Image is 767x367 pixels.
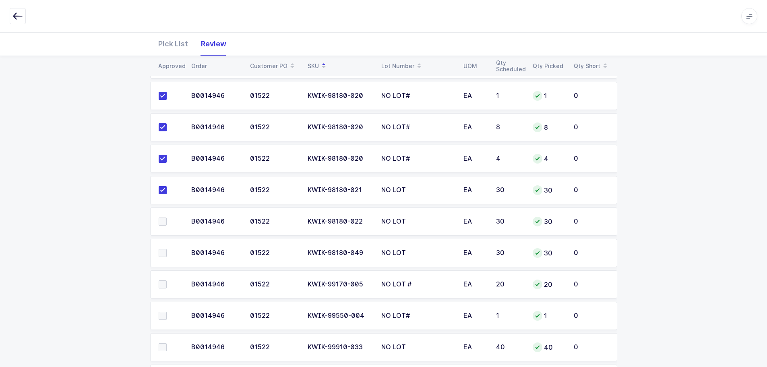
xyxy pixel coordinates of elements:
div: 8 [533,122,564,132]
div: 0 [574,124,609,131]
div: B0014946 [191,344,240,351]
div: 01522 [250,124,298,131]
div: 01522 [250,281,298,288]
div: EA [463,249,486,257]
div: KWIK-99550-004 [308,312,372,319]
div: 4 [496,155,523,162]
div: Qty Picked [533,63,564,69]
div: KWIK-98180-020 [308,124,372,131]
div: B0014946 [191,218,240,225]
div: UOM [463,63,486,69]
div: 20 [533,280,564,289]
div: NO LOT [381,187,454,194]
div: 0 [574,249,609,257]
div: 01522 [250,92,298,100]
div: EA [463,344,486,351]
div: 01522 [250,344,298,351]
div: 30 [533,185,564,195]
div: NO LOT [381,249,454,257]
div: 1 [533,311,564,321]
div: 20 [496,281,523,288]
div: KWIK-98180-020 [308,155,372,162]
div: 0 [574,281,609,288]
div: 0 [574,344,609,351]
div: NO LOT [381,218,454,225]
div: 30 [496,249,523,257]
div: EA [463,281,486,288]
div: 0 [574,312,609,319]
div: 01522 [250,218,298,225]
div: KWIK-99910-033 [308,344,372,351]
div: 4 [533,154,564,164]
div: 8 [496,124,523,131]
div: NO LOT # [381,281,454,288]
div: KWIK-98180-020 [308,92,372,100]
div: 01522 [250,155,298,162]
div: Review [194,32,233,56]
div: 0 [574,155,609,162]
div: NO LOT [381,344,454,351]
div: EA [463,124,486,131]
div: 40 [533,342,564,352]
div: NO LOT# [381,124,454,131]
div: Order [191,63,240,69]
div: EA [463,218,486,225]
div: 30 [496,218,523,225]
div: Qty Scheduled [496,60,523,73]
div: Customer PO [250,59,298,73]
div: Pick List [152,32,194,56]
div: 01522 [250,312,298,319]
div: NO LOT# [381,312,454,319]
div: Qty Short [574,59,612,73]
div: B0014946 [191,249,240,257]
div: 0 [574,187,609,194]
div: KWIK-99170-005 [308,281,372,288]
div: 40 [496,344,523,351]
div: 30 [496,187,523,194]
div: KWIK-98180-049 [308,249,372,257]
div: Lot Number [381,59,454,73]
div: KWIK-98180-022 [308,218,372,225]
div: EA [463,92,486,100]
div: B0014946 [191,124,240,131]
div: B0014946 [191,281,240,288]
div: B0014946 [191,187,240,194]
div: Approved [158,63,182,69]
div: 01522 [250,187,298,194]
div: 30 [533,217,564,226]
div: 0 [574,218,609,225]
div: B0014946 [191,92,240,100]
div: EA [463,187,486,194]
div: 01522 [250,249,298,257]
div: EA [463,155,486,162]
div: SKU [308,59,372,73]
div: 1 [496,92,523,100]
div: 30 [533,248,564,258]
div: NO LOT# [381,155,454,162]
div: KWIK-98180-021 [308,187,372,194]
div: B0014946 [191,312,240,319]
div: B0014946 [191,155,240,162]
div: 0 [574,92,609,100]
div: 1 [533,91,564,101]
div: 1 [496,312,523,319]
div: EA [463,312,486,319]
div: NO LOT# [381,92,454,100]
